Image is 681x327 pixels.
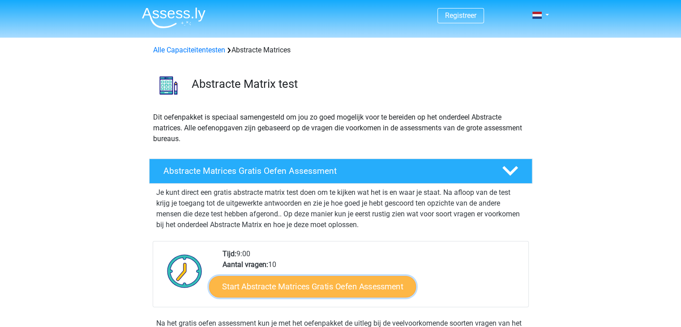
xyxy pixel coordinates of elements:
[223,260,268,269] b: Aantal vragen:
[146,159,536,184] a: Abstracte Matrices Gratis Oefen Assessment
[150,45,532,56] div: Abstracte Matrices
[223,250,236,258] b: Tijd:
[142,7,206,28] img: Assessly
[153,46,225,54] a: Alle Capaciteitentesten
[156,187,525,230] p: Je kunt direct een gratis abstracte matrix test doen om te kijken wat het is en waar je staat. Na...
[209,275,416,297] a: Start Abstracte Matrices Gratis Oefen Assessment
[192,77,525,91] h3: Abstracte Matrix test
[163,166,488,176] h4: Abstracte Matrices Gratis Oefen Assessment
[216,249,528,307] div: 9:00 10
[162,249,207,293] img: Klok
[153,112,528,144] p: Dit oefenpakket is speciaal samengesteld om jou zo goed mogelijk voor te bereiden op het onderdee...
[445,11,476,20] a: Registreer
[150,66,188,104] img: abstracte matrices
